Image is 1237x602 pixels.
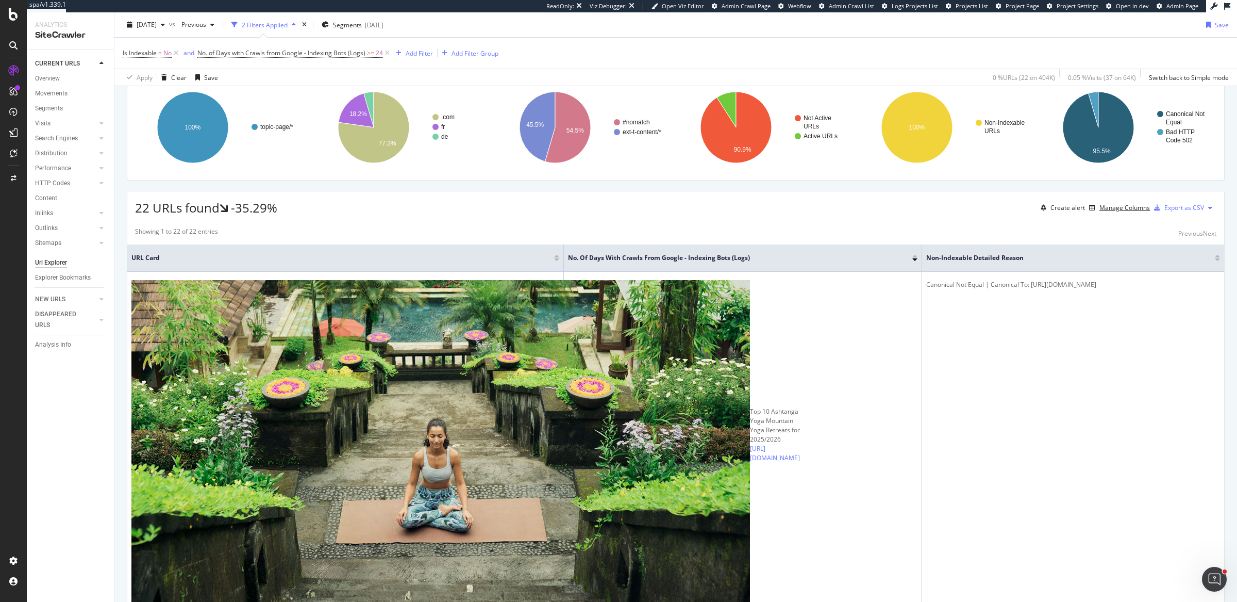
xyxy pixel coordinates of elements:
a: Distribution [35,148,96,159]
span: Is Indexable [123,48,157,57]
text: 54.5% [566,126,583,134]
text: topic-page/* [260,123,293,131]
span: 22 URLs found [135,199,220,216]
text: Equal [1166,119,1182,126]
a: Segments [35,103,107,114]
span: >= [367,48,374,57]
div: SiteCrawler [35,29,106,41]
span: Admin Crawl List [829,2,874,10]
text: URLs [984,127,1000,135]
text: 45.5% [526,121,544,128]
span: 24 [376,46,383,60]
a: Logs Projects List [882,2,938,10]
span: 2025 Oct. 5th [137,20,157,29]
text: Bad HTTP [1166,128,1195,136]
a: Search Engines [35,133,96,144]
a: Explorer Bookmarks [35,272,107,283]
a: Analysis Info [35,339,107,350]
div: Visits [35,118,51,129]
div: Explorer Bookmarks [35,272,91,283]
button: Add Filter Group [438,47,498,59]
div: Distribution [35,148,68,159]
button: Save [1202,17,1229,33]
a: Admin Crawl Page [712,2,771,10]
div: CURRENT URLS [35,58,80,69]
a: Project Page [996,2,1039,10]
div: Inlinks [35,208,53,219]
a: Movements [35,88,107,99]
span: Open in dev [1116,2,1149,10]
svg: A chart. [1041,83,1216,172]
div: A chart. [497,83,673,172]
div: Segments [35,103,63,114]
button: Clear [157,69,187,86]
span: Project Settings [1057,2,1098,10]
button: Previous [177,17,219,33]
span: No. of Days with Crawls from Google - Indexing Bots (Logs) [197,48,365,57]
span: Admin Crawl Page [722,2,771,10]
div: Showing 1 to 22 of 22 entries [135,227,218,239]
div: Analytics [35,21,106,29]
text: Code 502 [1166,137,1193,144]
div: Export as CSV [1164,203,1204,212]
div: 0.05 % Visits ( 37 on 64K ) [1068,73,1136,82]
a: Project Settings [1047,2,1098,10]
div: Previous [1178,229,1203,238]
svg: A chart. [678,83,854,172]
button: Apply [123,69,153,86]
text: Not Active [804,115,831,122]
text: 77.3% [379,140,396,147]
a: Visits [35,118,96,129]
span: Project Page [1006,2,1039,10]
span: No. of Days with Crawls from Google - Indexing Bots (Logs) [568,253,897,263]
a: Outlinks [35,223,96,234]
div: [DATE] [365,20,383,29]
span: Non-Indexable Detailed Reason [926,253,1199,263]
div: Viz Debugger: [590,2,627,10]
a: Admin Page [1157,2,1198,10]
div: A chart. [135,83,311,172]
iframe: Intercom live chat [1202,567,1227,592]
div: Add Filter [406,48,433,57]
div: Performance [35,163,71,174]
a: Inlinks [35,208,96,219]
span: Segments [333,20,362,29]
button: [DATE] [123,17,169,33]
div: Url Explorer [35,257,67,268]
div: DISAPPEARED URLS [35,309,87,331]
button: Segments[DATE] [317,17,388,33]
div: Create alert [1050,203,1085,212]
div: ReadOnly: [546,2,574,10]
button: Add Filter [392,47,433,59]
span: Logs Projects List [892,2,938,10]
text: 100% [909,124,925,131]
a: Content [35,193,107,204]
text: Canonical Not [1166,110,1205,118]
text: Non-Indexable [984,119,1025,126]
div: Next [1203,229,1216,238]
text: 90.9% [734,146,751,153]
div: Switch back to Simple mode [1149,73,1229,82]
button: Manage Columns [1085,202,1150,214]
div: times [300,20,309,30]
div: Manage Columns [1099,203,1150,212]
a: Overview [35,73,107,84]
a: Open in dev [1106,2,1149,10]
span: Previous [177,20,206,29]
div: Sitemaps [35,238,61,249]
div: Top 10 Ashtanga Yoga Mountain Yoga Retreats for 2025/2026 [750,407,800,444]
span: vs [169,19,177,28]
svg: A chart. [316,83,492,172]
div: Save [204,73,218,82]
div: 30 [568,280,917,289]
div: Save [1215,20,1229,29]
div: Apply [137,73,153,82]
button: Save [191,69,218,86]
button: Next [1203,227,1216,239]
svg: A chart. [859,83,1035,172]
text: 18.2% [349,110,367,118]
div: -35.29% [231,199,277,217]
